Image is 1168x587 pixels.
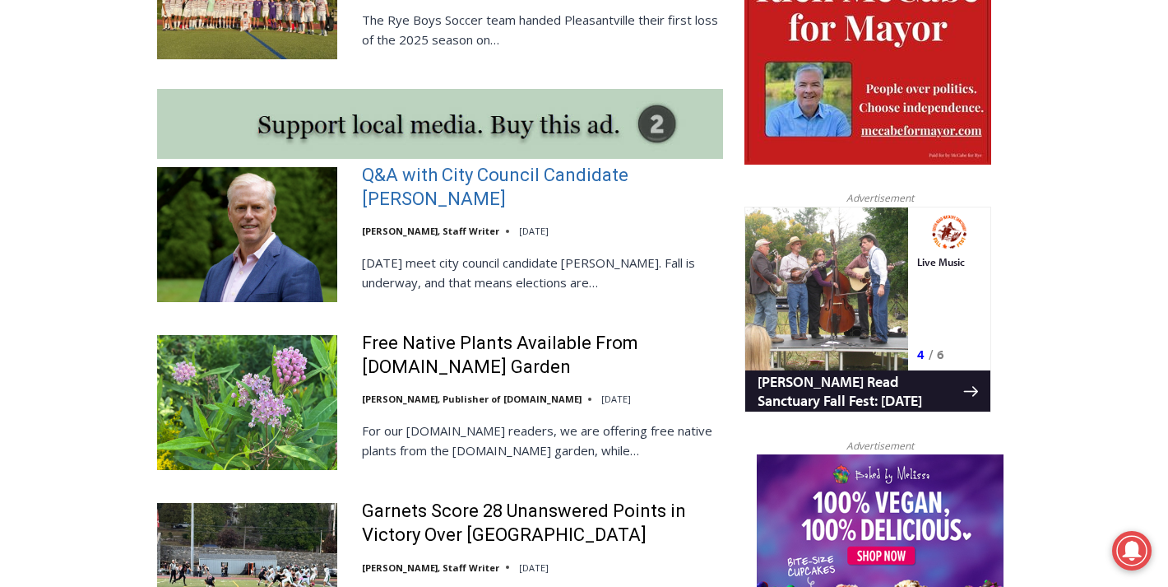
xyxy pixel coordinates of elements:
[362,561,499,574] a: [PERSON_NAME], Staff Writer
[519,225,549,237] time: [DATE]
[830,190,930,206] span: Advertisement
[1,164,246,205] a: [PERSON_NAME] Read Sanctuary Fall Fest: [DATE]
[173,139,180,156] div: 4
[362,393,582,405] a: [PERSON_NAME], Publisher of [DOMAIN_NAME]
[362,164,723,211] a: Q&A with City Council Candidate [PERSON_NAME]
[396,160,797,205] a: Intern @ [DOMAIN_NAME]
[173,49,220,135] div: Live Music
[430,164,762,201] span: Intern @ [DOMAIN_NAME]
[362,421,723,460] p: For our [DOMAIN_NAME] readers, we are offering free native plants from the [DOMAIN_NAME] garden, ...
[157,89,723,159] img: support local media, buy this ad
[362,332,723,379] a: Free Native Plants Available From [DOMAIN_NAME] Garden
[157,167,337,302] img: Q&A with City Council Candidate James Ward
[184,139,188,156] div: /
[362,10,723,49] p: The Rye Boys Soccer team handed Pleasantville their first loss of the 2025 season on…
[362,500,723,547] a: Garnets Score 28 Unanswered Points in Victory Over [GEOGRAPHIC_DATA]
[601,393,631,405] time: [DATE]
[830,438,930,454] span: Advertisement
[192,139,200,156] div: 6
[157,335,337,470] img: Free Native Plants Available From MyRye.com Garden
[362,225,499,237] a: [PERSON_NAME], Staff Writer
[13,165,219,203] h4: [PERSON_NAME] Read Sanctuary Fall Fest: [DATE]
[519,561,549,574] time: [DATE]
[362,253,723,292] p: [DATE] meet city council candidate [PERSON_NAME]. Fall is underway, and that means elections are…
[415,1,777,160] div: "I learned about the history of a place I’d honestly never considered even as a resident of [GEOG...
